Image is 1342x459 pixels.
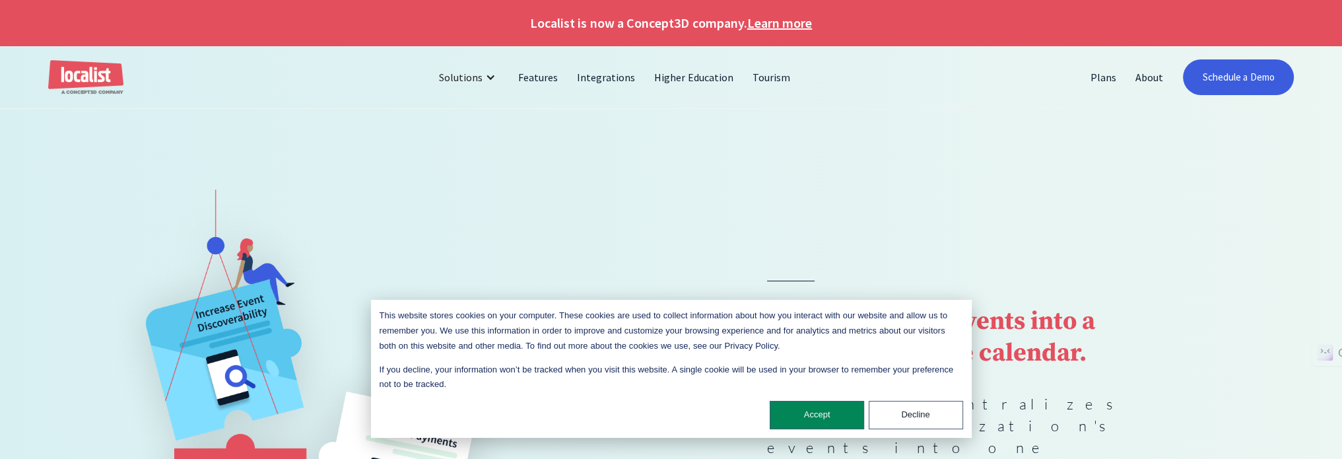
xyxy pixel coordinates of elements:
[509,61,568,93] a: Features
[429,61,509,93] div: Solutions
[869,401,963,429] button: Decline
[747,13,812,33] a: Learn more
[439,69,483,85] div: Solutions
[770,401,864,429] button: Accept
[371,300,972,438] div: Cookie banner
[1126,61,1173,93] a: About
[568,61,645,93] a: Integrations
[48,60,123,95] a: home
[1183,59,1294,95] a: Schedule a Demo
[1081,61,1125,93] a: Plans
[380,308,963,353] p: This website stores cookies on your computer. These cookies are used to collect information about...
[645,61,743,93] a: Higher Education
[380,363,963,393] p: If you decline, your information won’t be tracked when you visit this website. A single cookie wi...
[743,61,800,93] a: Tourism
